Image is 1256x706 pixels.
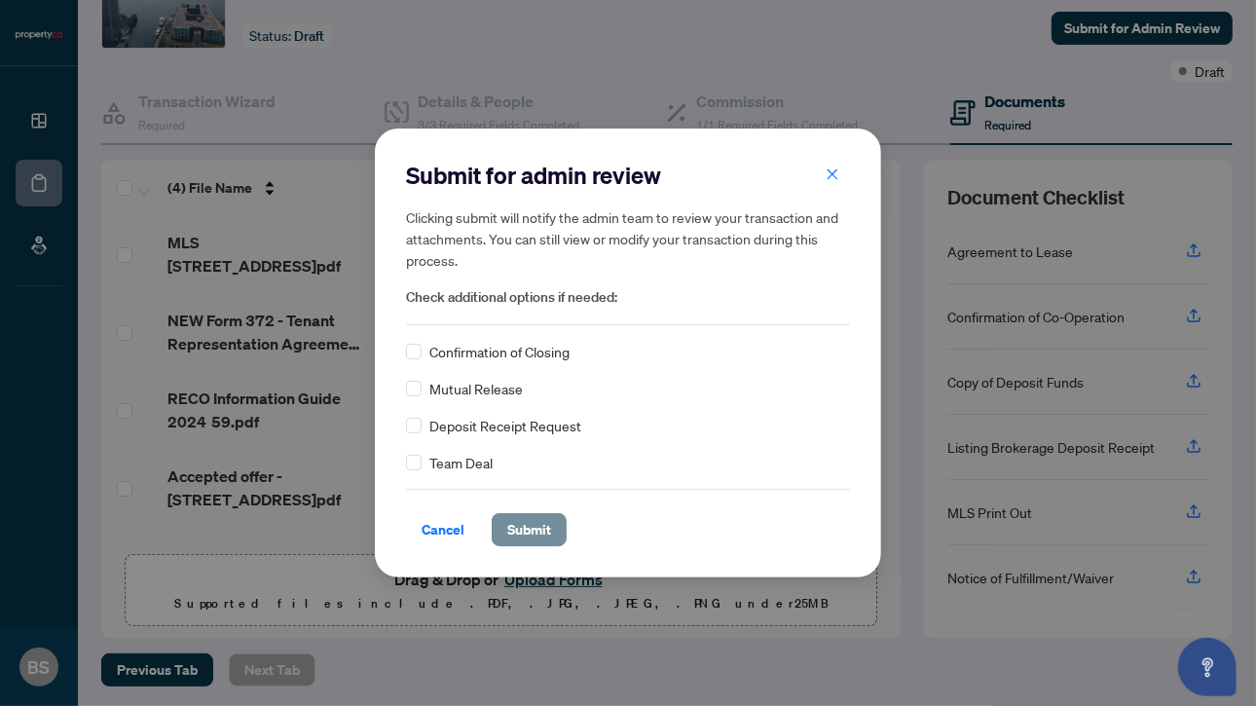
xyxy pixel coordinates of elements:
[406,286,850,309] span: Check additional options if needed:
[429,452,493,473] span: Team Deal
[1178,638,1237,696] button: Open asap
[492,513,567,546] button: Submit
[826,167,839,181] span: close
[406,206,850,271] h5: Clicking submit will notify the admin team to review your transaction and attachments. You can st...
[507,514,551,545] span: Submit
[429,378,523,399] span: Mutual Release
[406,160,850,191] h2: Submit for admin review
[422,514,464,545] span: Cancel
[429,341,570,362] span: Confirmation of Closing
[429,415,581,436] span: Deposit Receipt Request
[406,513,480,546] button: Cancel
